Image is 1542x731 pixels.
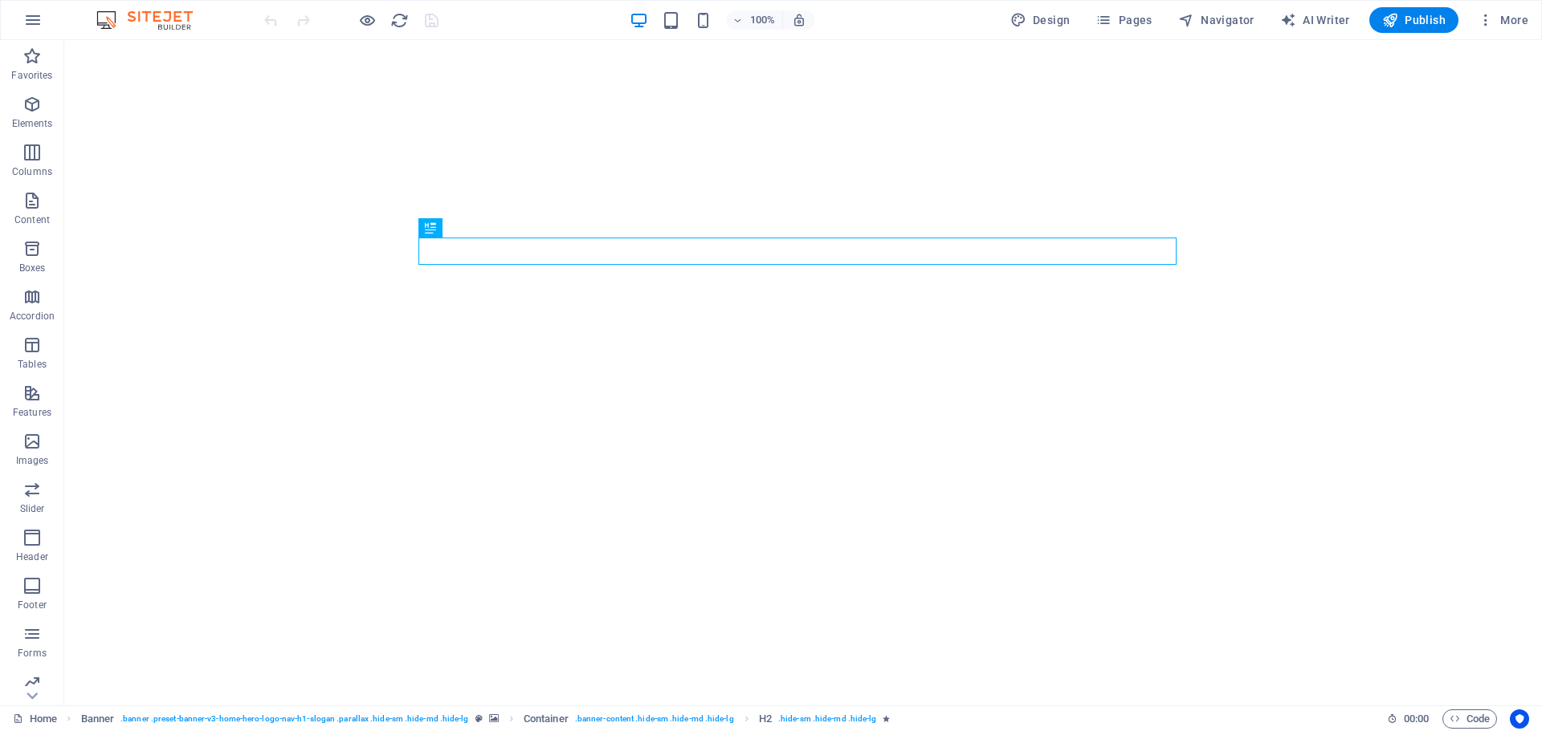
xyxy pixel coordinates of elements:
[16,550,48,563] p: Header
[1387,709,1430,729] h6: Session time
[357,10,377,30] button: Click here to leave preview mode and continue editing
[81,709,115,729] span: Click to select. Double-click to edit
[778,709,876,729] span: . hide-sm .hide-md .hide-lg
[1442,709,1497,729] button: Code
[1478,12,1528,28] span: More
[390,10,409,30] button: reload
[14,213,50,226] p: Content
[792,13,806,27] i: On resize automatically adjust zoom level to fit chosen device.
[120,709,468,729] span: . banner .preset-banner-v3-home-hero-logo-nav-h1-slogan .parallax .hide-sm .hide-md .hide-lg
[1010,12,1071,28] span: Design
[575,709,734,729] span: . banner-content .hide-sm .hide-md .hide-lg
[1274,7,1356,33] button: AI Writer
[13,709,57,729] a: Home
[883,714,890,723] i: Element contains an animation
[18,647,47,660] p: Forms
[1280,12,1350,28] span: AI Writer
[1404,709,1429,729] span: 00 00
[726,10,783,30] button: 100%
[18,358,47,371] p: Tables
[10,310,55,323] p: Accordion
[19,262,46,274] p: Boxes
[18,599,47,611] p: Footer
[12,117,53,130] p: Elements
[1089,7,1158,33] button: Pages
[16,454,49,467] p: Images
[524,709,569,729] span: Click to select. Double-click to edit
[1510,709,1529,729] button: Usercentrics
[390,11,409,30] i: Reload page
[750,10,776,30] h6: 100%
[1415,713,1418,725] span: :
[1382,12,1446,28] span: Publish
[1004,7,1077,33] div: Design (Ctrl+Alt+Y)
[759,709,772,729] span: Click to select. Double-click to edit
[489,714,499,723] i: This element contains a background
[1095,12,1152,28] span: Pages
[13,406,51,419] p: Features
[81,709,891,729] nav: breadcrumb
[12,165,52,178] p: Columns
[1172,7,1261,33] button: Navigator
[1004,7,1077,33] button: Design
[92,10,213,30] img: Editor Logo
[475,714,483,723] i: This element is a customizable preset
[1369,7,1458,33] button: Publish
[1471,7,1535,33] button: More
[11,69,52,82] p: Favorites
[20,502,45,515] p: Slider
[1450,709,1490,729] span: Code
[1178,12,1254,28] span: Navigator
